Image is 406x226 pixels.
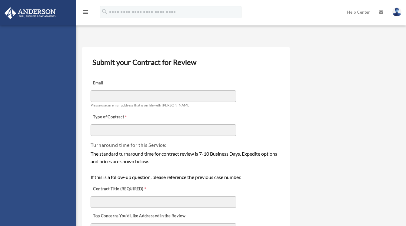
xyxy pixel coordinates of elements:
a: menu [82,11,89,16]
i: menu [82,8,89,16]
div: The standard turnaround time for contract review is 7-10 Business Days. Expedite options and pric... [91,150,281,181]
span: Please use an email address that is on file with [PERSON_NAME] [91,103,191,107]
span: Turnaround time for this Service: [91,142,166,148]
h3: Submit your Contract for Review [90,56,281,69]
label: Top Concerns You’d Like Addressed in the Review [91,212,187,221]
i: search [101,8,108,15]
label: Type of Contract [91,113,151,122]
img: Anderson Advisors Platinum Portal [3,7,58,19]
label: Contract Title (REQUIRED) [91,185,151,194]
label: Email [91,79,151,88]
img: User Pic [392,8,401,16]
